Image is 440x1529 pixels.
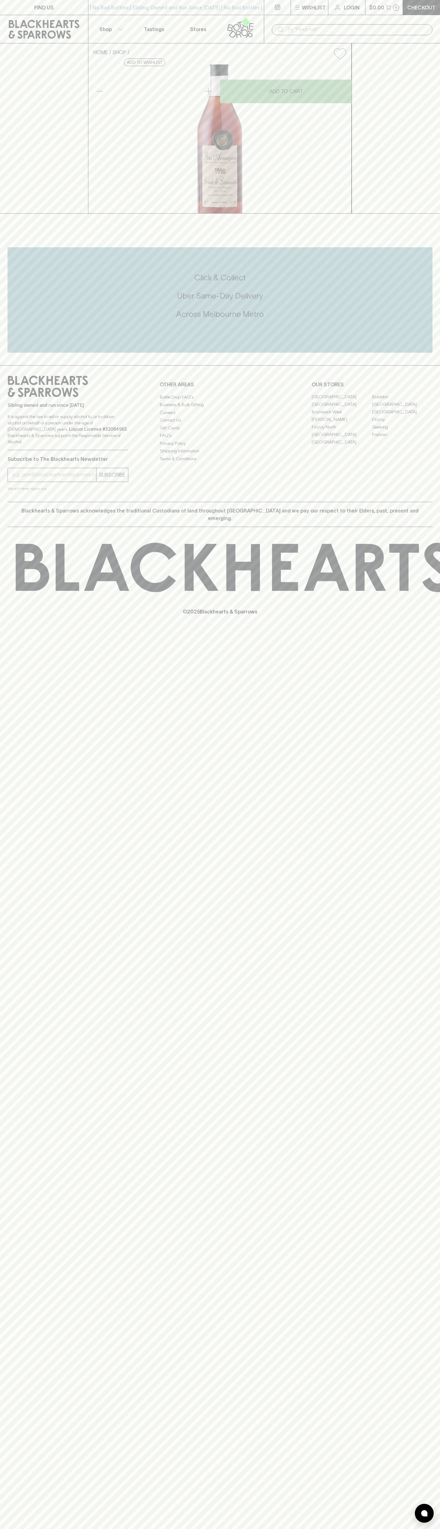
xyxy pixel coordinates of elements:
p: Checkout [407,4,436,11]
p: FIND US [34,4,54,11]
img: 3290.png [88,64,351,213]
a: Stores [176,15,220,43]
a: Gift Cards [160,424,281,432]
a: FAQ's [160,432,281,440]
p: Sibling owned and run since [DATE] [8,402,128,408]
h5: Uber Same-Day Delivery [8,291,432,301]
a: [GEOGRAPHIC_DATA] [312,439,372,446]
p: Login [344,4,359,11]
a: Careers [160,409,281,416]
a: Brunswick West [312,408,372,416]
p: Blackhearts & Sparrows acknowledges the traditional Custodians of land throughout [GEOGRAPHIC_DAT... [12,507,428,522]
button: Add to wishlist [124,59,165,66]
a: Fitzroy North [312,423,372,431]
p: Tastings [144,25,164,33]
a: HOME [93,49,108,55]
a: Fitzroy [372,416,432,423]
button: SUBSCRIBE [97,468,128,482]
p: OTHER AREAS [160,381,281,388]
a: [GEOGRAPHIC_DATA] [372,401,432,408]
button: Shop [88,15,132,43]
p: ADD TO CART [269,87,303,95]
a: SHOP [113,49,126,55]
a: Geelong [372,423,432,431]
p: 0 [395,6,397,9]
a: Contact Us [160,417,281,424]
p: OUR STORES [312,381,432,388]
p: Stores [190,25,206,33]
a: Tastings [132,15,176,43]
a: [GEOGRAPHIC_DATA] [372,408,432,416]
p: SUBSCRIBE [99,471,125,479]
a: Shipping Information [160,447,281,455]
a: Braddon [372,393,432,401]
p: $0.00 [369,4,384,11]
input: Try "Pinot noir" [287,25,427,35]
p: Shop [99,25,112,33]
button: Add to wishlist [331,46,349,62]
p: Wishlist [302,4,326,11]
p: It is against the law to sell or supply alcohol to, or to obtain alcohol on behalf of a person un... [8,413,128,445]
a: [GEOGRAPHIC_DATA] [312,431,372,439]
a: Prahran [372,431,432,439]
p: Subscribe to The Blackhearts Newsletter [8,455,128,463]
a: [PERSON_NAME] [312,416,372,423]
a: Bottle Drop FAQ's [160,393,281,401]
p: We will never spam you [8,485,128,492]
h5: Across Melbourne Metro [8,309,432,319]
a: [GEOGRAPHIC_DATA] [312,393,372,401]
a: Terms & Conditions [160,455,281,462]
img: bubble-icon [421,1510,427,1516]
a: Business & Bulk Gifting [160,401,281,409]
strong: Liquor License #32064953 [69,427,127,432]
a: [GEOGRAPHIC_DATA] [312,401,372,408]
button: ADD TO CART [220,80,352,103]
a: Privacy Policy [160,440,281,447]
input: e.g. jane@blackheartsandsparrows.com.au [13,470,96,480]
div: Call to action block [8,247,432,353]
h5: Click & Collect [8,272,432,283]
